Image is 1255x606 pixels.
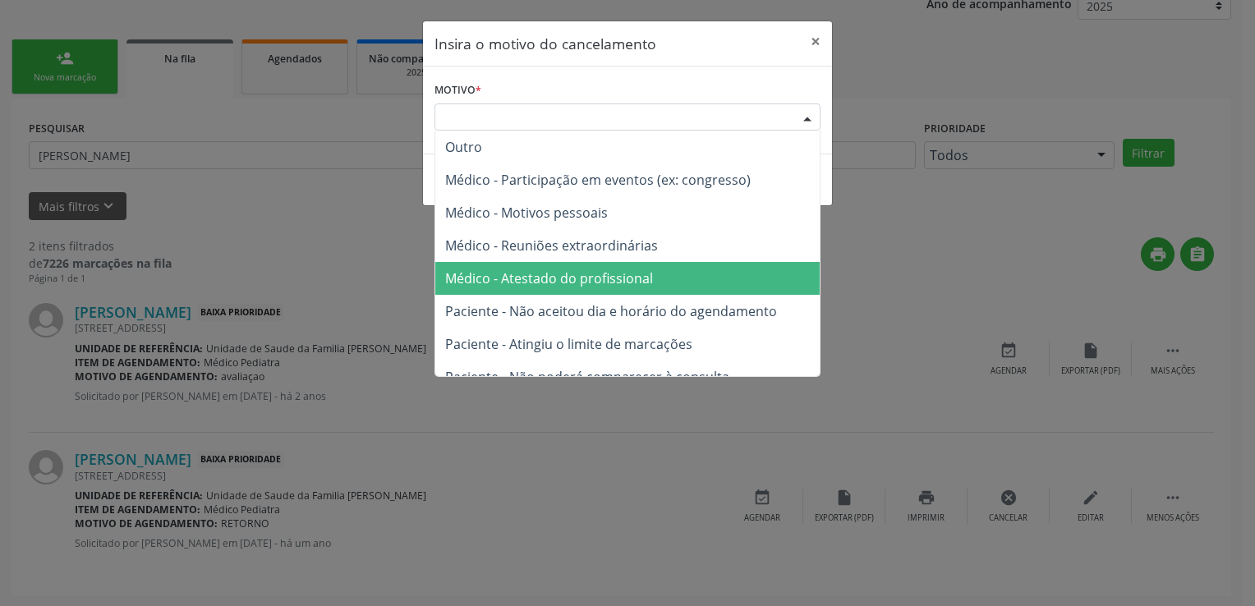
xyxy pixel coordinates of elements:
[445,269,653,287] span: Médico - Atestado do profissional
[434,33,656,54] h5: Insira o motivo do cancelamento
[434,78,481,103] label: Motivo
[445,368,729,386] span: Paciente - Não poderá comparecer à consulta
[445,171,751,189] span: Médico - Participação em eventos (ex: congresso)
[445,138,482,156] span: Outro
[445,236,658,255] span: Médico - Reuniões extraordinárias
[445,204,608,222] span: Médico - Motivos pessoais
[799,21,832,62] button: Close
[445,335,692,353] span: Paciente - Atingiu o limite de marcações
[445,302,777,320] span: Paciente - Não aceitou dia e horário do agendamento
